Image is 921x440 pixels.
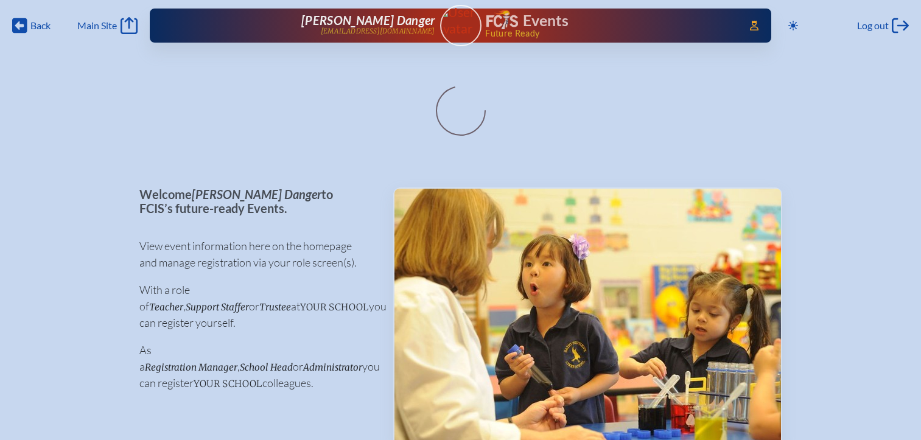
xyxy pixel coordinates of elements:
div: FCIS Events — Future ready [486,10,733,38]
span: Future Ready [485,29,732,38]
a: [PERSON_NAME] Danger[EMAIL_ADDRESS][DOMAIN_NAME] [189,13,435,38]
a: Main Site [77,17,137,34]
span: your school [300,301,369,313]
span: Back [30,19,51,32]
span: Teacher [149,301,183,313]
span: School Head [240,361,293,373]
span: Support Staffer [186,301,249,313]
p: As a , or you can register colleagues. [139,342,374,391]
p: View event information here on the homepage and manage registration via your role screen(s). [139,238,374,271]
p: [EMAIL_ADDRESS][DOMAIN_NAME] [321,27,435,35]
span: Main Site [77,19,117,32]
img: User Avatar [435,4,486,37]
span: Trustee [259,301,291,313]
span: [PERSON_NAME] Danger [301,13,435,27]
span: your school [194,378,262,389]
span: Registration Manager [145,361,237,373]
span: [PERSON_NAME] Danger [192,187,321,201]
span: Administrator [303,361,362,373]
span: Log out [857,19,889,32]
p: With a role of , or at you can register yourself. [139,282,374,331]
p: Welcome to FCIS’s future-ready Events. [139,187,374,215]
a: User Avatar [440,5,482,46]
